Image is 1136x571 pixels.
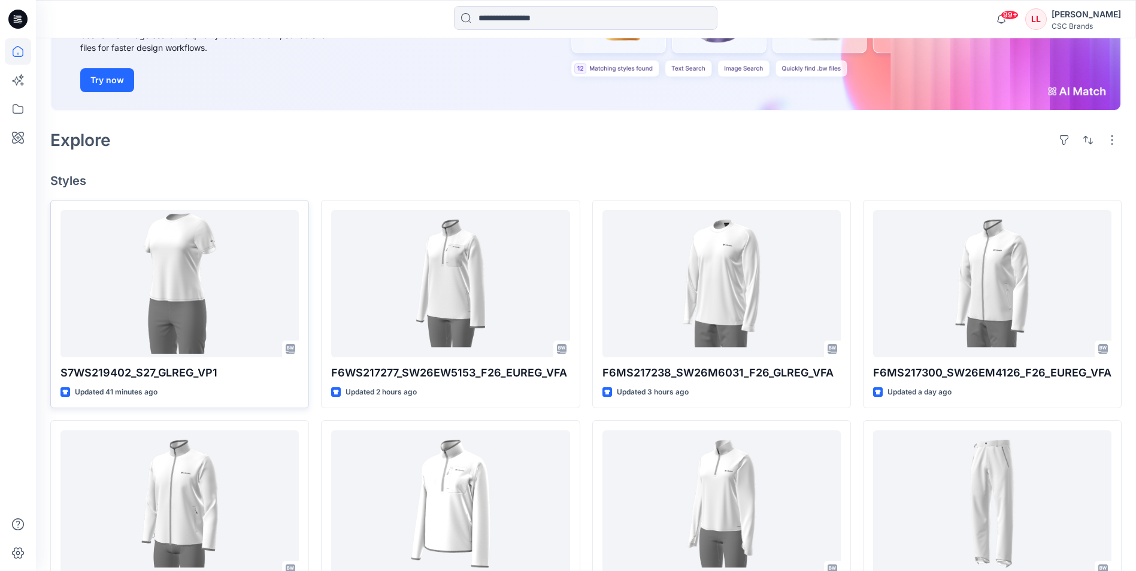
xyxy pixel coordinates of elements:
p: F6WS217277_SW26EW5153_F26_EUREG_VFA [331,365,569,381]
p: Updated 3 hours ago [617,386,689,399]
div: Use text or image search to quickly locate relevant, editable .bw files for faster design workflows. [80,29,350,54]
div: [PERSON_NAME] [1052,7,1121,22]
a: S7WS219402_S27_GLREG_VP1 [60,210,299,357]
p: Updated 2 hours ago [346,386,417,399]
p: F6MS217300_SW26EM4126_F26_EUREG_VFA [873,365,1111,381]
p: S7WS219402_S27_GLREG_VP1 [60,365,299,381]
div: LL [1025,8,1047,30]
a: F6MS217300_SW26EM4126_F26_EUREG_VFA [873,210,1111,357]
button: Try now [80,68,134,92]
a: F6MS217238_SW26M6031_F26_GLREG_VFA [602,210,841,357]
p: Updated 41 minutes ago [75,386,157,399]
div: CSC Brands [1052,22,1121,31]
span: 99+ [1001,10,1019,20]
p: F6MS217238_SW26M6031_F26_GLREG_VFA [602,365,841,381]
h4: Styles [50,174,1122,188]
h2: Explore [50,130,111,150]
p: Updated a day ago [887,386,952,399]
a: F6WS217277_SW26EW5153_F26_EUREG_VFA [331,210,569,357]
